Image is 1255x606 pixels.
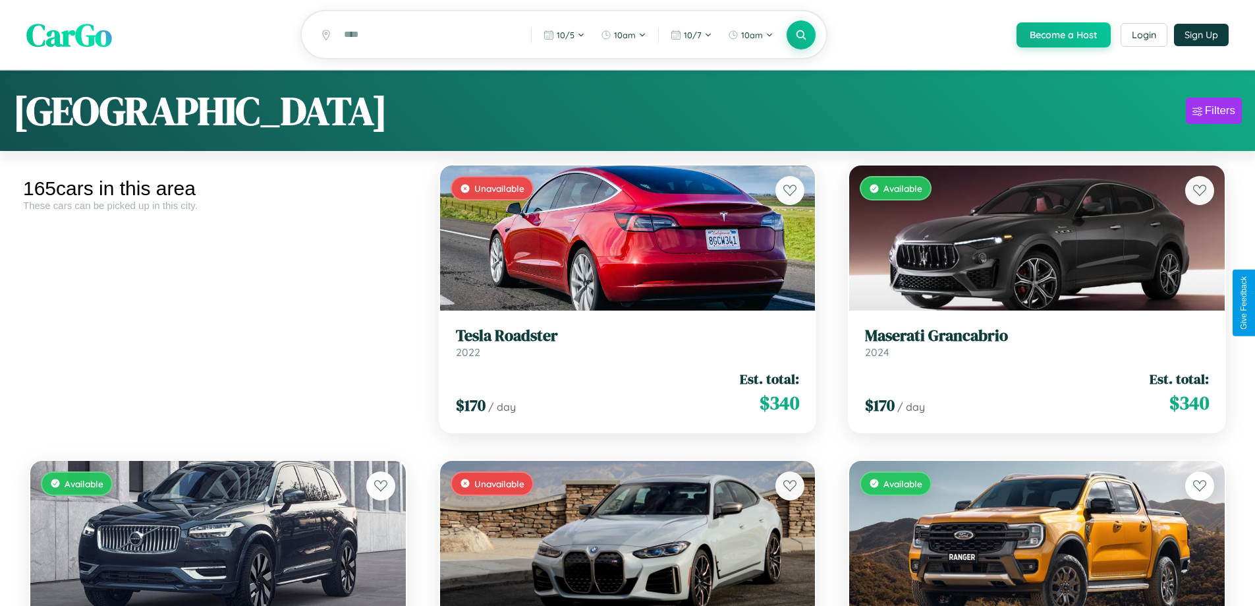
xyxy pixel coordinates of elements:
span: / day [488,400,516,413]
span: CarGo [26,13,112,57]
button: Login [1121,23,1167,47]
span: Unavailable [474,183,524,194]
span: $ 340 [1169,390,1209,416]
button: Filters [1186,98,1242,124]
button: 10/5 [537,24,592,45]
span: Est. total: [740,369,799,388]
div: Give Feedback [1239,276,1248,330]
div: These cars can be picked up in this city. [23,200,413,211]
button: 10am [594,24,653,45]
h3: Tesla Roadster [456,326,800,346]
span: $ 170 [865,394,895,416]
div: 165 cars in this area [23,177,413,200]
button: 10am [721,24,780,45]
button: Sign Up [1174,24,1229,46]
button: Become a Host [1017,22,1111,47]
span: $ 340 [760,390,799,416]
span: Est. total: [1150,369,1209,388]
span: Unavailable [474,478,524,489]
h3: Maserati Grancabrio [865,326,1209,346]
span: Available [65,478,103,489]
span: 10am [614,30,636,40]
div: Filters [1205,104,1235,117]
span: 2024 [865,346,889,359]
span: Available [883,478,922,489]
span: 2022 [456,346,480,359]
span: Available [883,183,922,194]
a: Tesla Roadster2022 [456,326,800,359]
span: 10 / 5 [557,30,574,40]
span: 10am [741,30,763,40]
span: / day [897,400,925,413]
button: 10/7 [664,24,719,45]
a: Maserati Grancabrio2024 [865,326,1209,359]
span: 10 / 7 [684,30,702,40]
span: $ 170 [456,394,486,416]
h1: [GEOGRAPHIC_DATA] [13,84,387,138]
